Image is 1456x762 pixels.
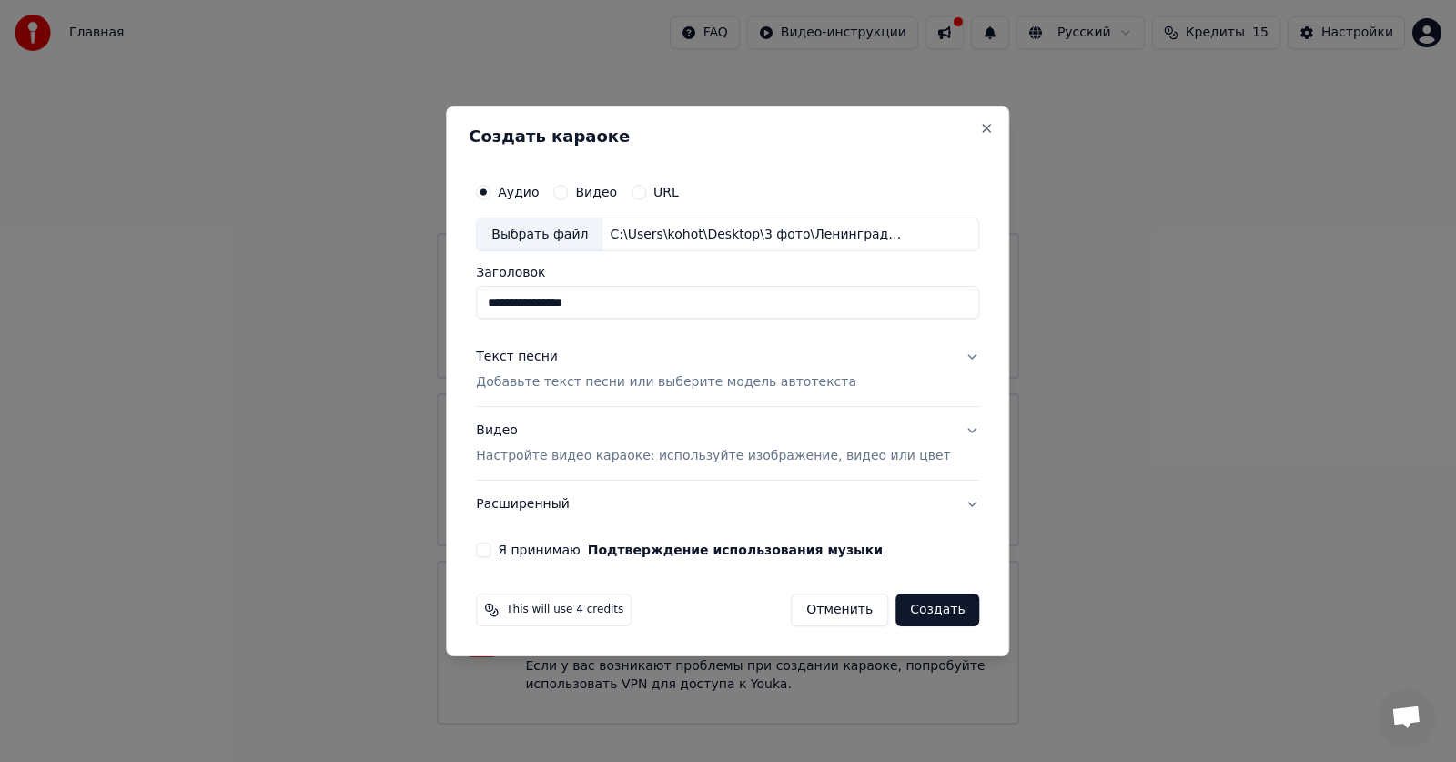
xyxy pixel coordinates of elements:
[476,447,950,465] p: Настройте видео караоке: используйте изображение, видео или цвет
[476,334,979,407] button: Текст песниДобавьте текст песни или выберите модель автотекста
[602,226,912,244] div: C:\Users\kohot\Desktop\3 фото\Ленинград ВВВ.mp3
[476,481,979,528] button: Расширенный
[469,128,986,145] h2: Создать караоке
[895,594,979,626] button: Создать
[476,374,856,392] p: Добавьте текст песни или выберите модель автотекста
[498,186,539,198] label: Аудио
[498,544,883,556] label: Я принимаю
[791,594,888,626] button: Отменить
[476,408,979,481] button: ВидеоНастройте видео караоке: используйте изображение, видео или цвет
[575,186,617,198] label: Видео
[506,603,623,617] span: This will use 4 credits
[588,544,883,556] button: Я принимаю
[476,422,950,466] div: Видео
[476,349,558,367] div: Текст песни
[477,218,602,251] div: Выбрать файл
[476,267,979,279] label: Заголовок
[653,186,679,198] label: URL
